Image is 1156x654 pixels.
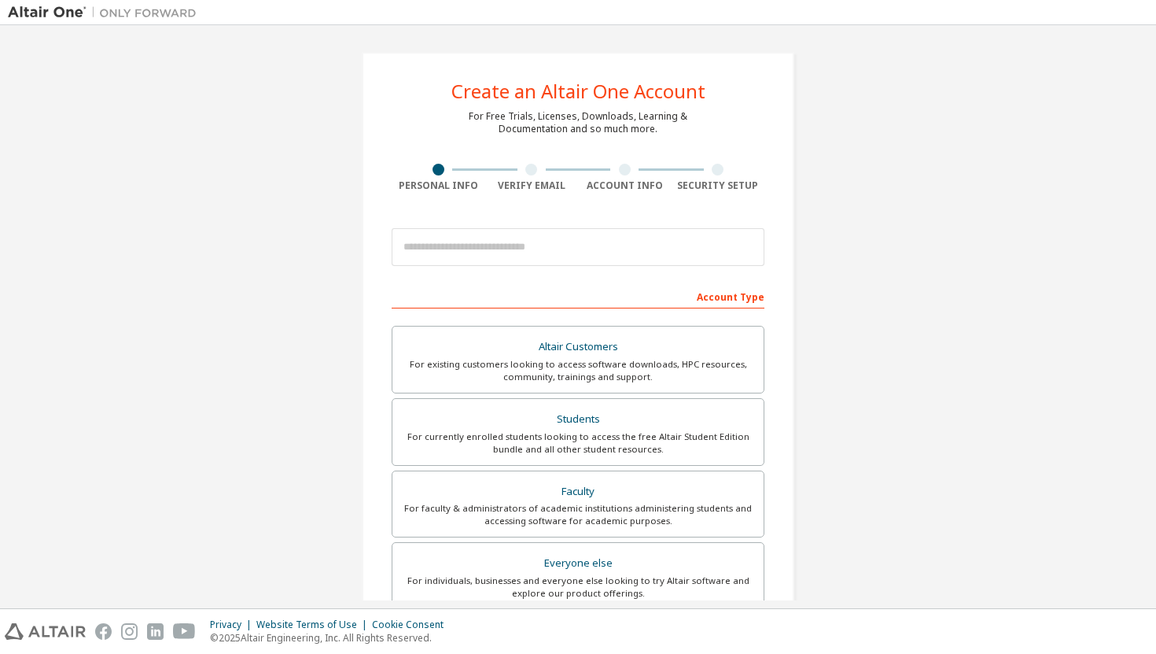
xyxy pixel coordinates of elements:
p: © 2025 Altair Engineering, Inc. All Rights Reserved. [210,631,453,645]
img: youtube.svg [173,623,196,640]
img: instagram.svg [121,623,138,640]
div: Faculty [402,481,754,503]
div: Account Info [578,179,672,192]
div: Personal Info [392,179,485,192]
img: Altair One [8,5,204,20]
div: Security Setup [672,179,765,192]
div: Students [402,408,754,430]
div: Account Type [392,283,764,309]
img: facebook.svg [95,623,112,640]
div: Website Terms of Use [256,619,372,631]
div: For individuals, businesses and everyone else looking to try Altair software and explore our prod... [402,575,754,600]
img: linkedin.svg [147,623,164,640]
div: For Free Trials, Licenses, Downloads, Learning & Documentation and so much more. [469,110,687,135]
div: Cookie Consent [372,619,453,631]
div: Create an Altair One Account [451,82,705,101]
div: Verify Email [485,179,579,192]
div: For faculty & administrators of academic institutions administering students and accessing softwa... [402,502,754,527]
div: Altair Customers [402,336,754,358]
div: For existing customers looking to access software downloads, HPC resources, community, trainings ... [402,358,754,383]
img: altair_logo.svg [5,623,86,640]
div: Privacy [210,619,256,631]
div: Everyone else [402,552,754,575]
div: For currently enrolled students looking to access the free Altair Student Edition bundle and all ... [402,430,754,456]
